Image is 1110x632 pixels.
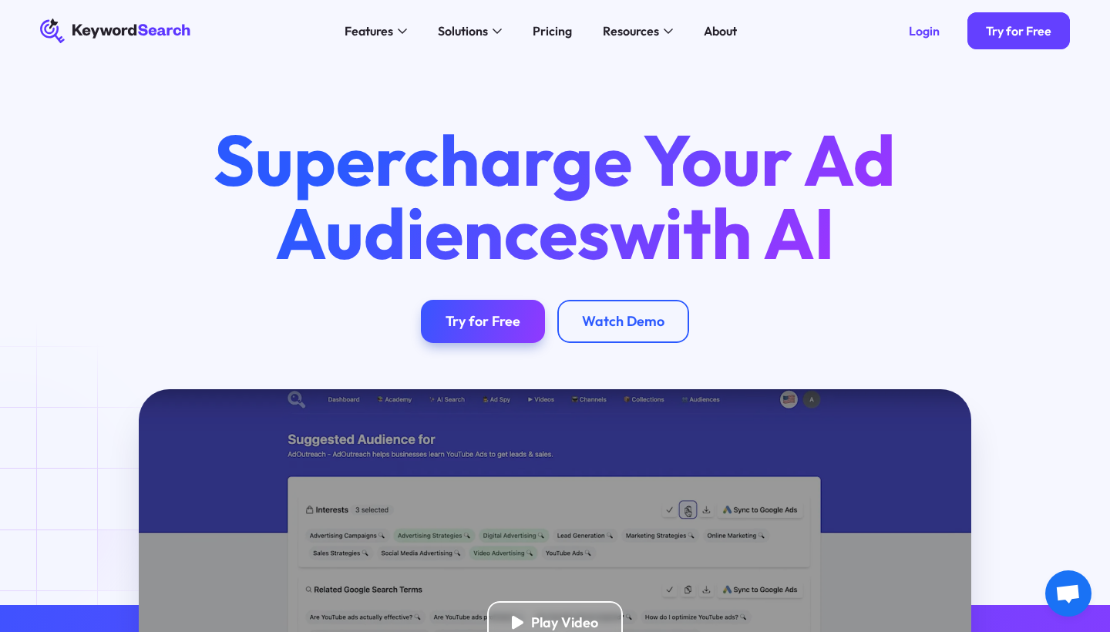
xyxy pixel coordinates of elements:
[345,22,393,40] div: Features
[185,123,925,270] h1: Supercharge Your Ad Audiences
[531,614,598,632] div: Play Video
[1045,570,1091,617] div: Open chat
[704,22,737,40] div: About
[695,18,746,43] a: About
[890,12,958,49] a: Login
[909,23,940,39] div: Login
[523,18,581,43] a: Pricing
[533,22,572,40] div: Pricing
[582,313,664,331] div: Watch Demo
[986,23,1051,39] div: Try for Free
[967,12,1070,49] a: Try for Free
[603,22,659,40] div: Resources
[438,22,488,40] div: Solutions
